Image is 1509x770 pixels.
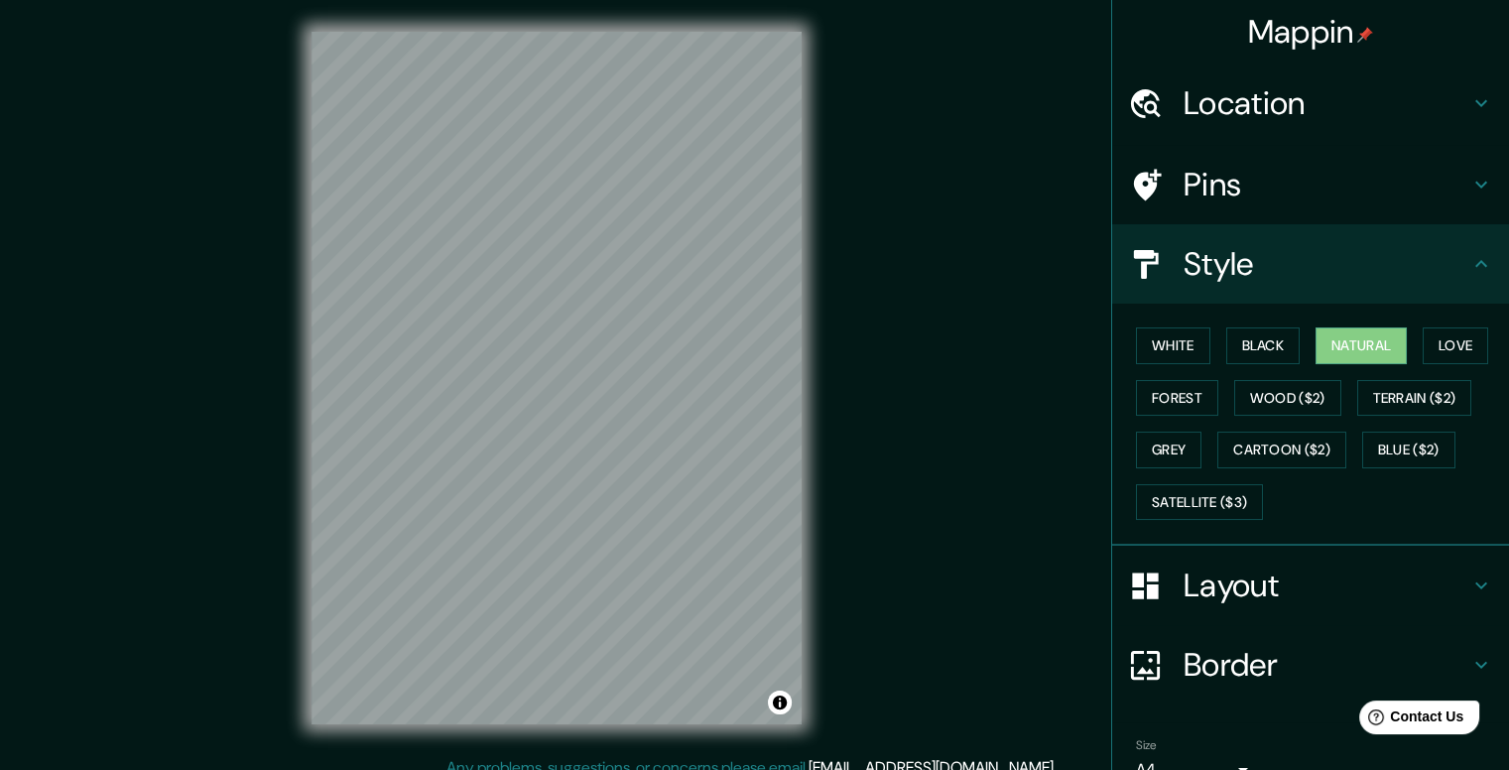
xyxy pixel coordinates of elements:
div: Style [1112,224,1509,304]
h4: Border [1184,645,1469,685]
button: Forest [1136,380,1218,417]
label: Size [1136,737,1157,754]
button: Love [1423,327,1488,364]
h4: Pins [1184,165,1469,204]
canvas: Map [312,32,802,724]
h4: Style [1184,244,1469,284]
button: Cartoon ($2) [1217,432,1346,468]
div: Border [1112,625,1509,705]
button: Terrain ($2) [1357,380,1472,417]
button: White [1136,327,1210,364]
iframe: Help widget launcher [1332,693,1487,748]
button: Wood ($2) [1234,380,1341,417]
img: pin-icon.png [1357,27,1373,43]
h4: Location [1184,83,1469,123]
h4: Mappin [1248,12,1374,52]
div: Layout [1112,546,1509,625]
button: Satellite ($3) [1136,484,1263,521]
button: Blue ($2) [1362,432,1455,468]
div: Location [1112,64,1509,143]
button: Toggle attribution [768,691,792,714]
button: Black [1226,327,1301,364]
h4: Layout [1184,566,1469,605]
button: Natural [1316,327,1407,364]
div: Pins [1112,145,1509,224]
button: Grey [1136,432,1201,468]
